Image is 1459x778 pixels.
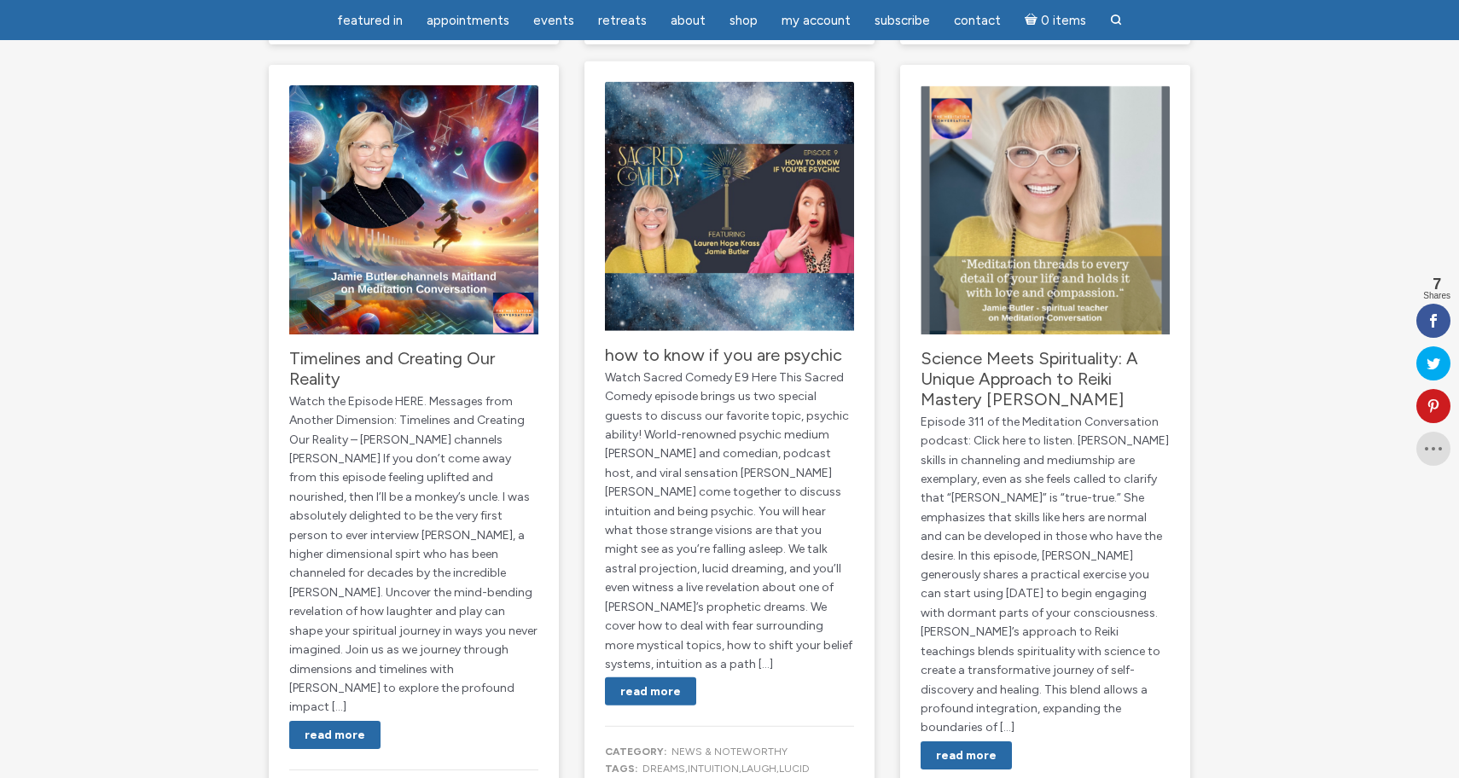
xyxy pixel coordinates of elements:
[875,13,930,28] span: Subscribe
[660,4,716,38] a: About
[1423,292,1450,300] span: Shares
[427,13,509,28] span: Appointments
[605,762,637,774] b: Tags:
[642,762,685,774] a: dreams
[598,13,647,28] span: Retreats
[954,13,1001,28] span: Contact
[921,413,1170,738] p: Episode 311 of the Meditation Conversation podcast: Click here to listen. [PERSON_NAME] skills in...
[289,721,381,749] a: Read More
[289,85,538,334] img: Timelines and Creating Our Reality
[1423,276,1450,292] span: 7
[944,4,1011,38] a: Contact
[605,369,854,675] p: Watch Sacred Comedy E9 Here This Sacred Comedy episode brings us two special guests to discuss ou...
[921,741,1012,769] a: Read More
[605,82,854,331] img: how to know if you are psychic
[688,762,739,774] a: intuition
[782,13,851,28] span: My Account
[416,4,520,38] a: Appointments
[864,4,940,38] a: Subscribe
[523,4,584,38] a: Events
[533,13,574,28] span: Events
[605,345,842,365] a: how to know if you are psychic
[605,746,666,758] b: Category:
[671,746,788,758] a: News & Noteworthy
[289,348,495,389] a: Timelines and Creating Our Reality
[1014,3,1096,38] a: Cart0 items
[741,762,776,774] a: laugh
[588,4,657,38] a: Retreats
[729,13,758,28] span: Shop
[1041,15,1086,27] span: 0 items
[771,4,861,38] a: My Account
[921,85,1170,334] img: Science Meets Spirituality: A Unique Approach to Reiki Mastery Jamie Butler
[1025,13,1041,28] i: Cart
[605,677,696,705] a: Read More
[327,4,413,38] a: featured in
[719,4,768,38] a: Shop
[671,13,706,28] span: About
[921,348,1138,409] a: Science Meets Spirituality: A Unique Approach to Reiki Mastery [PERSON_NAME]
[289,392,538,717] p: Watch the Episode HERE. Messages from Another Dimension: Timelines and Creating Our Reality – [PE...
[337,13,403,28] span: featured in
